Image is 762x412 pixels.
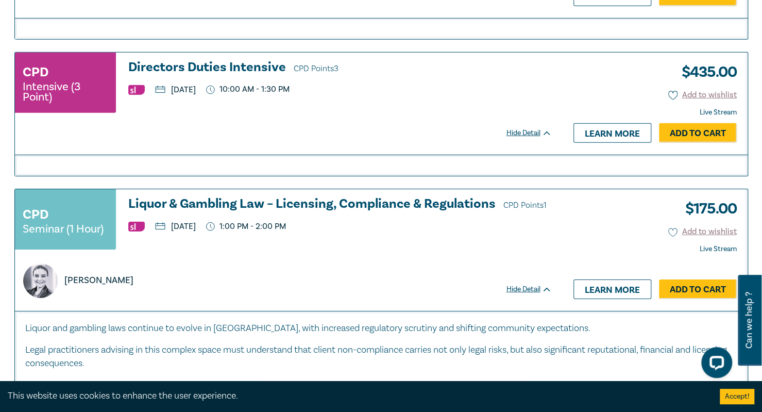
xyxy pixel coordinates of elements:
p: 1:00 PM - 2:00 PM [206,222,286,232]
a: Liquor & Gambling Law – Licensing, Compliance & Regulations CPD Points1 [128,197,552,212]
h3: CPD [23,205,48,224]
h3: Directors Duties Intensive [128,60,552,76]
a: Add to Cart [659,279,737,299]
span: Can we help ? [744,281,754,359]
h3: $ 435.00 [674,60,737,84]
h3: Liquor & Gambling Law – Licensing, Compliance & Regulations [128,197,552,212]
div: This website uses cookies to enhance the user experience. [8,389,704,403]
a: Add to Cart [659,123,737,143]
p: Legal practitioners advising in this complex space must understand that client non-compliance car... [25,343,737,370]
img: Substantive Law [128,85,145,95]
p: [DATE] [155,222,196,230]
small: Seminar (1 Hour) [23,224,104,234]
iframe: LiveChat chat widget [693,343,736,386]
p: [DATE] [155,86,196,94]
h3: $ 175.00 [678,197,737,221]
button: Accept cookies [720,389,754,404]
p: 10:00 AM - 1:30 PM [206,85,290,94]
h3: CPD [23,63,48,81]
small: Intensive (3 Point) [23,81,108,102]
p: This seminar will explore: [25,378,737,392]
strong: Live Stream [700,244,737,254]
div: Hide Detail [506,128,563,138]
p: [PERSON_NAME] [64,274,133,287]
button: Add to wishlist [668,226,737,238]
a: Learn more [573,123,651,143]
a: Directors Duties Intensive CPD Points3 [128,60,552,76]
div: Hide Detail [506,284,563,294]
p: Liquor and gambling laws continue to evolve in [GEOGRAPHIC_DATA], with increased regulatory scrut... [25,322,737,335]
strong: Live Stream [700,108,737,117]
button: Add to wishlist [668,89,737,101]
span: CPD Points 3 [294,63,338,74]
span: CPD Points 1 [503,200,547,210]
img: https://s3.ap-southeast-2.amazonaws.com/leo-cussen-store-production-content/Contacts/Samantha%20P... [23,263,58,298]
img: Substantive Law [128,222,145,232]
a: Learn more [573,279,651,299]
